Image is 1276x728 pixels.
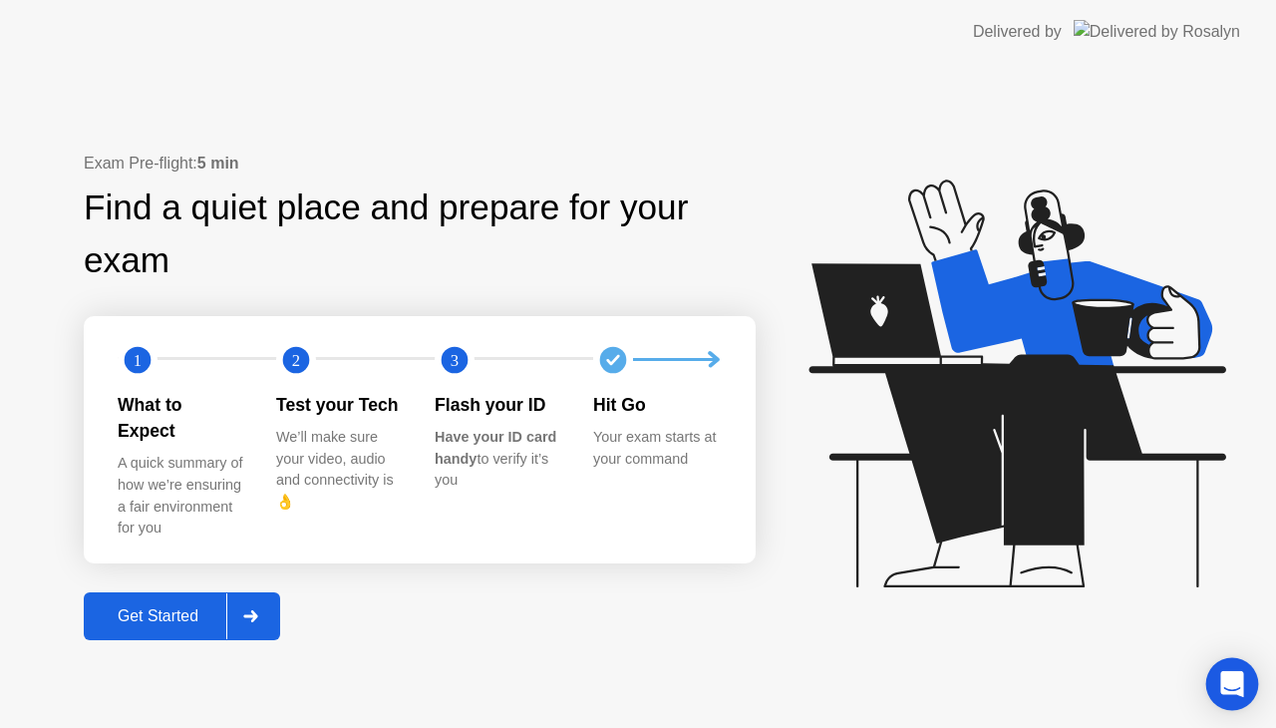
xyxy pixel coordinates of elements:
div: to verify it’s you [435,427,561,492]
div: Flash your ID [435,392,561,418]
text: 2 [292,350,300,369]
div: We’ll make sure your video, audio and connectivity is 👌 [276,427,403,513]
div: Exam Pre-flight: [84,152,756,176]
text: 3 [451,350,459,369]
text: 1 [134,350,142,369]
div: Your exam starts at your command [593,427,720,470]
div: Get Started [90,607,226,625]
b: Have your ID card handy [435,429,556,467]
div: Delivered by [973,20,1062,44]
div: Hit Go [593,392,720,418]
div: Find a quiet place and prepare for your exam [84,182,756,287]
div: What to Expect [118,392,244,445]
img: Delivered by Rosalyn [1074,20,1240,43]
button: Get Started [84,592,280,640]
div: Test your Tech [276,392,403,418]
b: 5 min [197,155,239,172]
div: Open Intercom Messenger [1206,658,1259,711]
div: A quick summary of how we’re ensuring a fair environment for you [118,453,244,539]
